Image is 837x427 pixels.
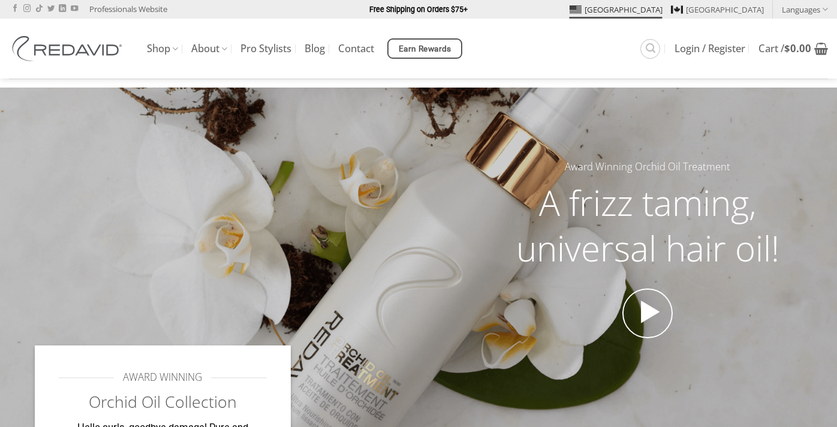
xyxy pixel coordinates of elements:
span: Earn Rewards [399,43,451,56]
a: Shop [147,37,178,61]
a: Follow on Twitter [47,5,55,13]
a: Follow on YouTube [71,5,78,13]
a: Contact [338,38,374,59]
span: Cart / [758,44,811,53]
span: $ [784,41,790,55]
img: REDAVID Salon Products | United States [9,36,129,61]
a: View cart [758,35,828,62]
h2: A frizz taming, universal hair oil! [493,180,802,270]
h2: Orchid Oil Collection [59,392,267,413]
a: Follow on Instagram [23,5,31,13]
bdi: 0.00 [784,41,811,55]
strong: Free Shipping on Orders $75+ [369,5,468,14]
a: Earn Rewards [387,38,462,59]
a: Search [640,39,660,59]
span: AWARD WINNING [123,369,202,386]
a: Blog [305,38,325,59]
span: Login / Register [675,44,745,53]
a: Languages [782,1,828,18]
a: [GEOGRAPHIC_DATA] [671,1,764,19]
a: Pro Stylists [240,38,291,59]
a: Follow on TikTok [35,5,43,13]
a: Login / Register [675,38,745,59]
a: Follow on LinkedIn [59,5,66,13]
a: [GEOGRAPHIC_DATA] [570,1,663,19]
a: Follow on Facebook [11,5,19,13]
a: About [191,37,227,61]
h5: Award Winning Orchid Oil Treatment [493,159,802,175]
a: Open video in lightbox [622,288,673,339]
